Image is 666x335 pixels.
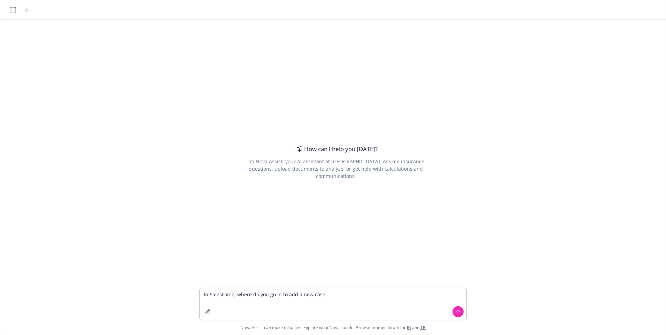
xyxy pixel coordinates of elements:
[420,325,426,330] a: TR
[294,145,378,154] div: How can I help you [DATE]?
[240,320,426,335] span: Nova Assist can make mistakes. Explore what Nova can do: Browse prompt library for and
[238,158,434,180] div: I'm Nova Assist, your AI assistant at [GEOGRAPHIC_DATA]. Ask me insurance questions, upload docum...
[200,288,466,320] textarea: In SalesForce, where do you go in to add a new case
[407,325,411,330] a: BI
